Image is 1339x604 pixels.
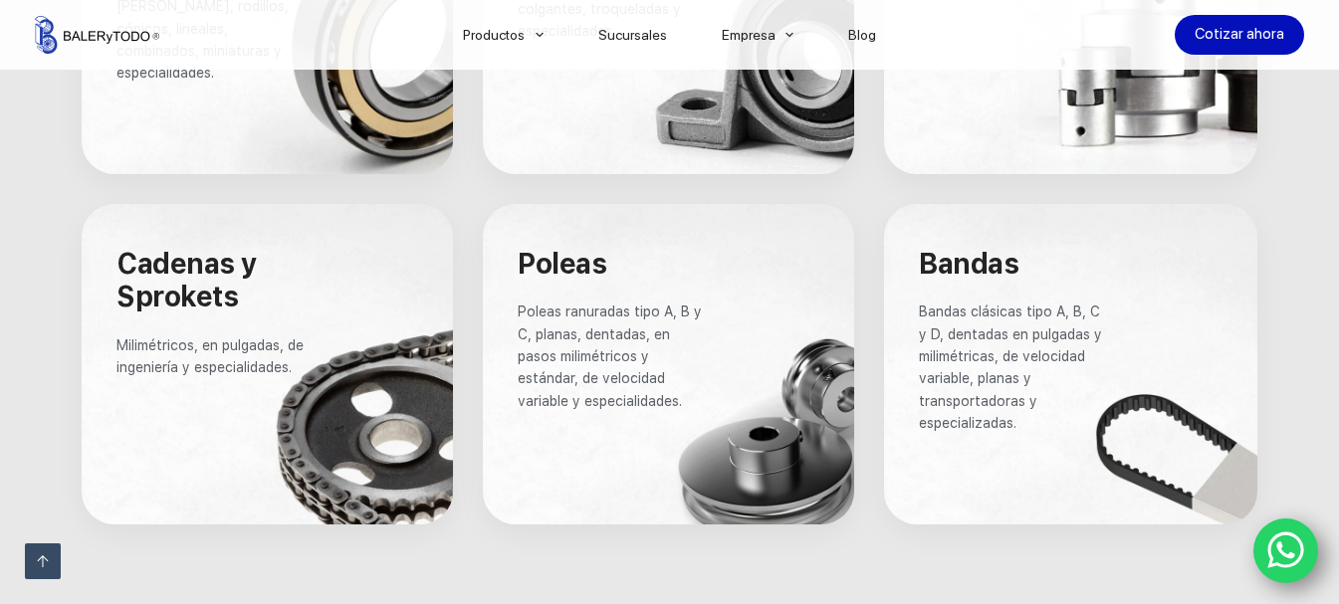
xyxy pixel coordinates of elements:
span: Poleas [518,247,606,281]
span: Bandas [919,247,1018,281]
a: Cotizar ahora [1175,15,1304,55]
a: Ir arriba [25,543,61,579]
span: Cadenas y Sprokets [116,247,264,314]
span: Bandas clásicas tipo A, B, C y D, dentadas en pulgadas y milimétricas, de velocidad variable, pla... [919,303,1106,431]
span: Milimétricos, en pulgadas, de ingeniería y especialidades. [116,337,308,375]
img: Balerytodo [35,16,159,54]
span: Poleas ranuradas tipo A, B y C, planas, dentadas, en pasos milimétricos y estándar, de velocidad ... [518,303,706,409]
a: WhatsApp [1253,518,1319,584]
